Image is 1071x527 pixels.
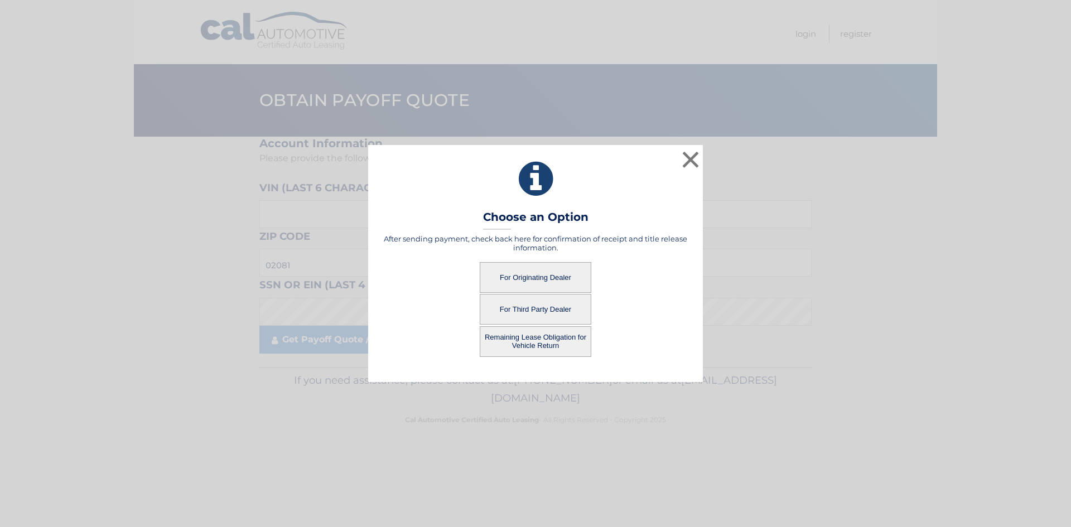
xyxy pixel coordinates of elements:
[480,326,591,357] button: Remaining Lease Obligation for Vehicle Return
[480,294,591,325] button: For Third Party Dealer
[483,210,588,230] h3: Choose an Option
[382,234,689,252] h5: After sending payment, check back here for confirmation of receipt and title release information.
[480,262,591,293] button: For Originating Dealer
[679,148,702,171] button: ×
